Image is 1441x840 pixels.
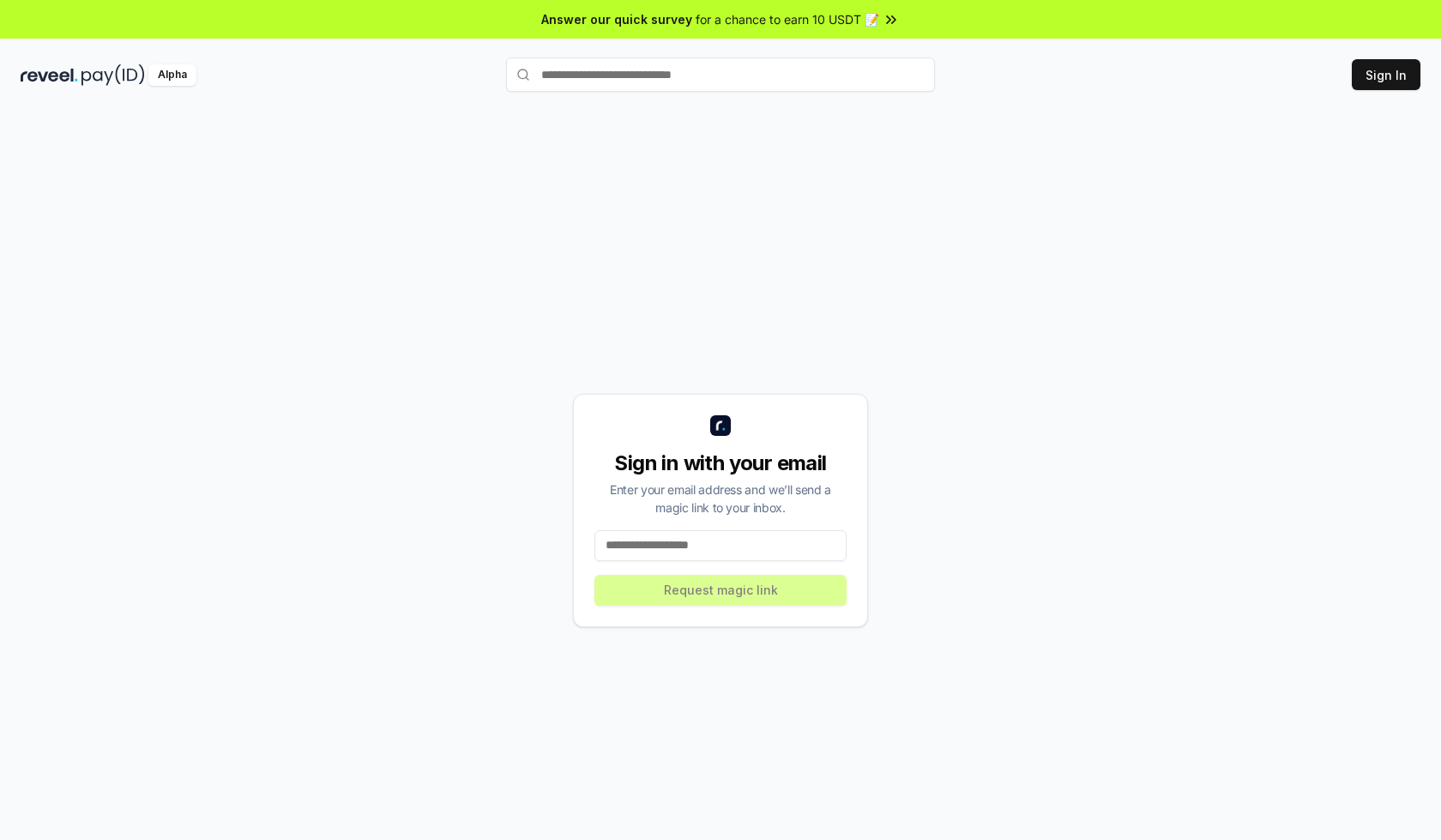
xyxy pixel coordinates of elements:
[696,10,879,28] span: for a chance to earn 10 USDT 📝
[1352,59,1420,90] button: Sign In
[21,64,78,86] img: reveel_dark
[81,64,145,86] img: pay_id
[594,480,847,517] div: Enter your email address and we’ll send a magic link to your inbox.
[594,450,847,477] div: Sign in with your email
[710,415,731,436] img: logo_small
[148,64,196,86] div: Alpha
[541,10,692,28] span: Answer our quick survey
